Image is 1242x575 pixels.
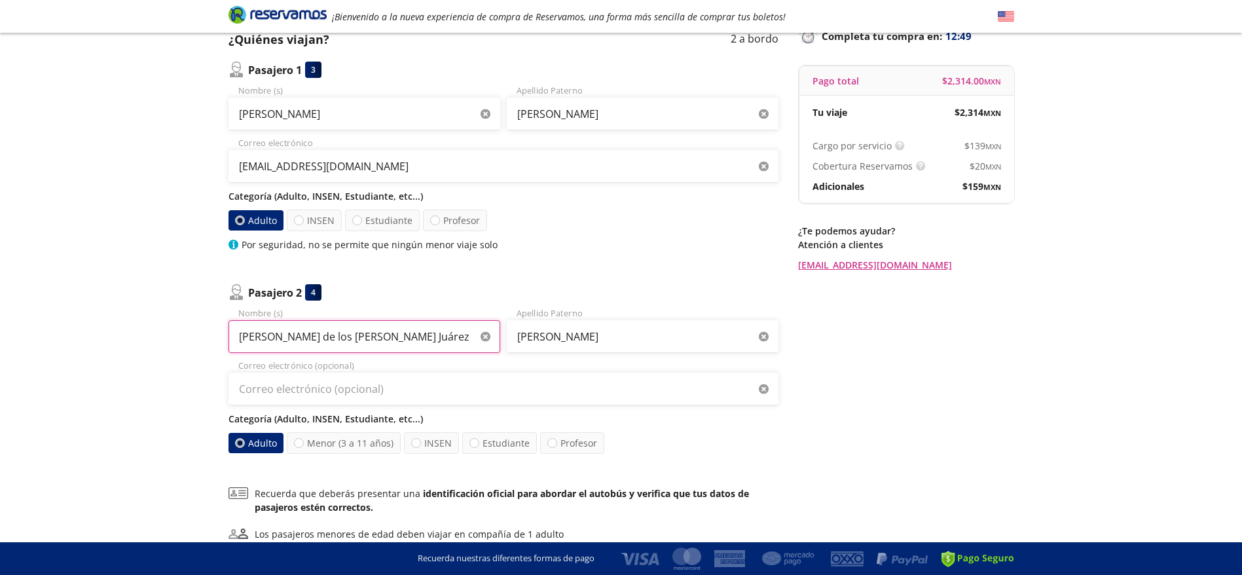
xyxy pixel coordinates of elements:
[228,5,327,28] a: Brand Logo
[964,139,1001,153] span: $ 139
[985,162,1001,172] small: MXN
[287,210,342,231] label: INSEN
[983,182,1001,192] small: MXN
[945,29,972,44] span: 12:49
[248,285,302,301] p: Pasajero 2
[228,373,778,405] input: Correo electrónico (opcional)
[798,27,1014,45] p: Completa tu compra en :
[813,139,892,153] p: Cargo por servicio
[287,432,401,454] label: Menor (3 a 11 años)
[228,412,778,426] p: Categoría (Adulto, INSEN, Estudiante, etc...)
[255,487,778,514] p: Recuerda que deberás presentar una
[507,98,778,130] input: Apellido Paterno
[985,141,1001,151] small: MXN
[228,433,283,453] label: Adulto
[962,179,1001,193] span: $ 159
[255,487,749,513] b: identificación oficial para abordar el autobús y verifica que tus datos de pasajeros estén correc...
[305,284,321,301] div: 4
[970,159,1001,173] span: $ 20
[813,105,847,119] p: Tu viaje
[798,258,1014,272] a: [EMAIL_ADDRESS][DOMAIN_NAME]
[462,432,537,454] label: Estudiante
[404,432,459,454] label: INSEN
[228,5,327,24] i: Brand Logo
[983,108,1001,118] small: MXN
[228,320,500,353] input: Nombre (s)
[540,432,604,454] label: Profesor
[228,189,778,203] p: Categoría (Adulto, INSEN, Estudiante, etc...)
[228,150,778,183] input: Correo electrónico
[423,210,487,231] label: Profesor
[998,9,1014,25] button: English
[332,10,786,23] em: ¡Bienvenido a la nueva experiencia de compra de Reservamos, una forma más sencilla de comprar tus...
[248,62,302,78] p: Pasajero 1
[242,238,498,251] p: Por seguridad, no se permite que ningún menor viaje solo
[731,31,778,48] p: 2 a bordo
[955,105,1001,119] span: $ 2,314
[228,31,329,48] p: ¿Quiénes viajan?
[984,77,1001,86] small: MXN
[813,159,913,173] p: Cobertura Reservamos
[798,224,1014,238] p: ¿Te podemos ayudar?
[813,74,859,88] p: Pago total
[228,210,283,231] label: Adulto
[255,527,564,541] div: Los pasajeros menores de edad deben viajar en compañía de 1 adulto
[507,320,778,353] input: Apellido Paterno
[798,238,1014,251] p: Atención a clientes
[813,179,864,193] p: Adicionales
[305,62,321,78] div: 3
[345,210,420,231] label: Estudiante
[418,552,594,565] p: Recuerda nuestras diferentes formas de pago
[228,98,500,130] input: Nombre (s)
[942,74,1001,88] span: $ 2,314.00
